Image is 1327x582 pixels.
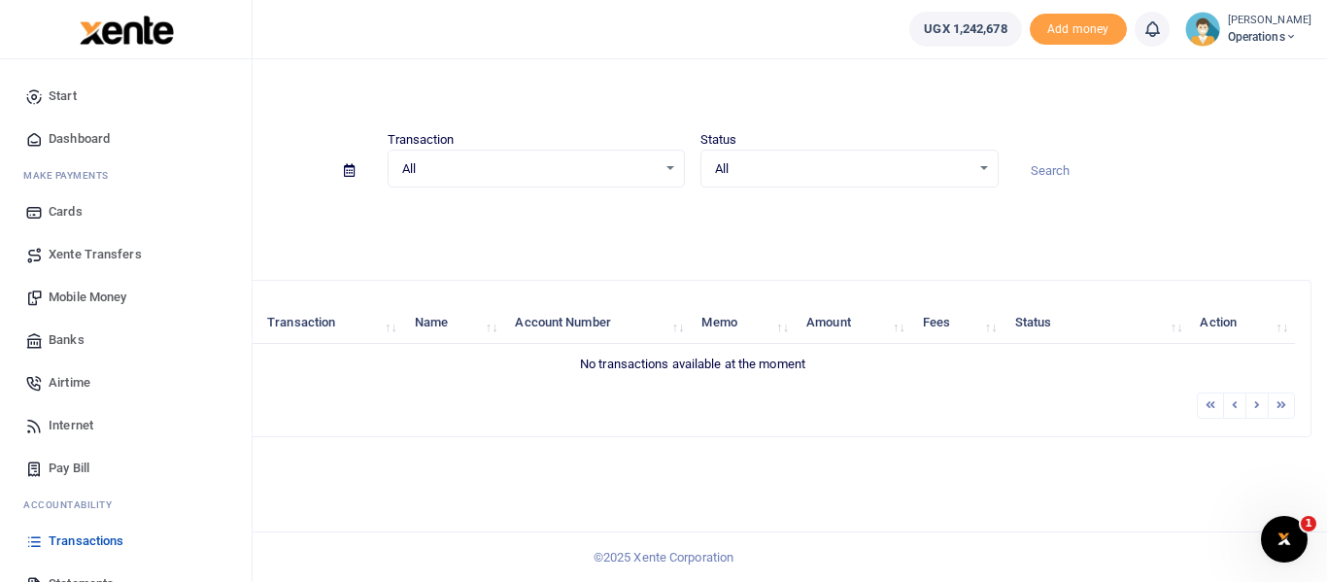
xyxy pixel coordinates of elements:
[16,233,236,276] a: Xente Transfers
[49,330,85,350] span: Banks
[78,21,174,36] a: logo-small logo-large logo-large
[1189,302,1295,344] th: Action: activate to sort column ascending
[49,373,90,393] span: Airtime
[1030,14,1127,46] li: Toup your wallet
[16,520,236,563] a: Transactions
[16,490,236,520] li: Ac
[74,211,1311,231] p: Download
[16,447,236,490] a: Pay Bill
[74,84,1311,105] h4: Transactions
[1030,20,1127,35] a: Add money
[1030,14,1127,46] span: Add money
[691,302,796,344] th: Memo: activate to sort column ascending
[16,118,236,160] a: Dashboard
[1301,516,1316,531] span: 1
[49,288,126,307] span: Mobile Money
[16,160,236,190] li: M
[49,416,93,435] span: Internet
[1228,28,1311,46] span: Operations
[49,245,142,264] span: Xente Transfers
[16,404,236,447] a: Internet
[1228,13,1311,29] small: [PERSON_NAME]
[80,16,174,45] img: logo-large
[16,276,236,319] a: Mobile Money
[49,129,110,149] span: Dashboard
[1185,12,1220,47] img: profile-user
[1014,154,1312,188] input: Search
[49,531,123,551] span: Transactions
[402,159,658,179] span: All
[1261,516,1308,563] iframe: Intercom live chat
[16,319,236,361] a: Banks
[715,159,970,179] span: All
[924,19,1006,39] span: UGX 1,242,678
[49,86,77,106] span: Start
[38,497,112,512] span: countability
[700,130,737,150] label: Status
[90,391,585,421] div: Showing 0 to 0 of 0 entries
[1004,302,1189,344] th: Status: activate to sort column ascending
[504,302,691,344] th: Account Number: activate to sort column ascending
[404,302,505,344] th: Name: activate to sort column ascending
[16,190,236,233] a: Cards
[796,302,912,344] th: Amount: activate to sort column ascending
[90,344,1295,385] td: No transactions available at the moment
[256,302,404,344] th: Transaction: activate to sort column ascending
[909,12,1021,47] a: UGX 1,242,678
[912,302,1004,344] th: Fees: activate to sort column ascending
[902,12,1029,47] li: Wallet ballance
[49,459,89,478] span: Pay Bill
[1185,12,1311,47] a: profile-user [PERSON_NAME] Operations
[16,75,236,118] a: Start
[33,168,109,183] span: ake Payments
[16,361,236,404] a: Airtime
[388,130,455,150] label: Transaction
[49,202,83,222] span: Cards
